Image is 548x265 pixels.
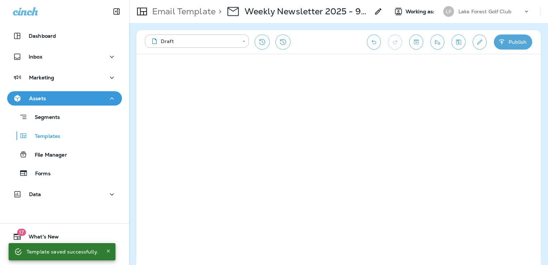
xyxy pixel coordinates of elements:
[27,245,98,258] div: Template saved successfully.
[7,91,122,106] button: Assets
[29,96,46,101] p: Assets
[275,34,290,50] button: View Changelog
[430,34,444,50] button: Send test email
[107,4,127,19] button: Collapse Sidebar
[458,9,511,14] p: Lake Forest Golf Club
[7,109,122,125] button: Segments
[17,229,26,236] span: 17
[7,247,122,261] button: Support
[367,34,381,50] button: Undo
[104,247,113,255] button: Close
[149,6,216,17] p: Email Template
[7,29,122,43] button: Dashboard
[245,6,370,17] p: Weekly Newsletter 2025 - 9/16
[7,128,122,143] button: Templates
[409,34,423,50] button: Toggle preview
[28,152,67,159] p: File Manager
[406,9,436,15] span: Working as:
[443,6,454,17] div: LF
[28,133,60,140] p: Templates
[7,187,122,201] button: Data
[216,6,222,17] p: >
[22,234,59,242] span: What's New
[7,147,122,162] button: File Manager
[7,229,122,244] button: 17What's New
[473,34,487,50] button: Edit details
[7,50,122,64] button: Inbox
[29,191,41,197] p: Data
[29,54,42,60] p: Inbox
[7,70,122,85] button: Marketing
[28,171,51,177] p: Forms
[29,75,54,80] p: Marketing
[28,114,60,121] p: Segments
[255,34,270,50] button: Restore from previous version
[29,33,56,39] p: Dashboard
[7,166,122,181] button: Forms
[150,38,237,45] div: Draft
[494,34,532,50] button: Publish
[452,34,466,50] button: Save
